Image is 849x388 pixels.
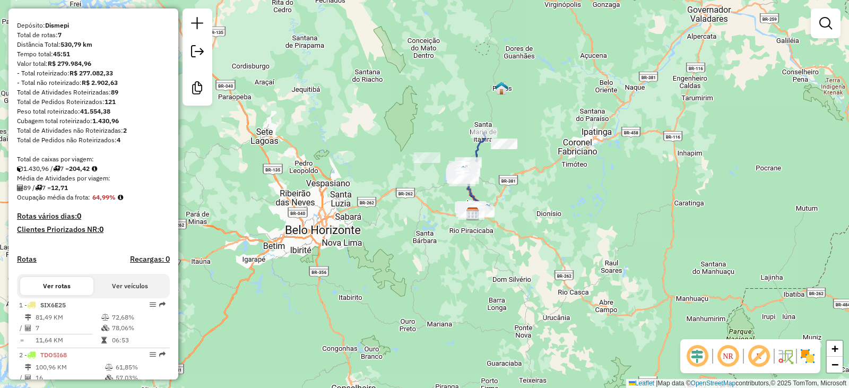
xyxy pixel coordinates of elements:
[82,79,118,87] strong: R$ 2.902,63
[480,203,494,217] img: Bela Vista de Minas
[115,373,166,383] td: 57,03%
[815,13,836,34] a: Exibir filtros
[92,193,116,201] strong: 64,99%
[150,351,156,358] em: Opções
[25,314,31,321] i: Distância Total
[799,348,816,365] img: Exibir/Ocultar setores
[17,164,170,174] div: 1.430,96 / 7 =
[656,380,657,387] span: |
[35,185,42,191] i: Total de rotas
[827,357,843,373] a: Zoom out
[17,78,170,88] div: - Total não roteirizado:
[20,277,93,295] button: Ver rotas
[118,194,123,201] em: Média calculada utilizando a maior ocupação (%Peso ou %Cubagem) de cada rota da sessão. Rotas cro...
[69,165,90,173] strong: 204,42
[123,126,127,134] strong: 2
[101,337,107,343] i: Tempo total em rota
[117,136,120,144] strong: 4
[25,375,31,381] i: Total de Atividades
[70,69,113,77] strong: R$ 277.082,33
[17,255,37,264] a: Rotas
[456,165,470,179] img: Itabira
[159,301,166,308] em: Rota exportada
[17,174,170,183] div: Média de Atividades por viagem:
[25,325,31,331] i: Total de Atividades
[99,225,103,234] strong: 0
[35,373,105,383] td: 16
[17,88,170,97] div: Total de Atividades Roteirizadas:
[105,364,113,370] i: % de utilização do peso
[17,97,170,107] div: Total de Pedidos Roteirizados:
[45,21,69,29] strong: Dismepi
[746,343,772,369] span: Exibir rótulo
[626,379,849,388] div: Map data © contributors,© 2025 TomTom, Microsoft
[17,183,170,193] div: 89 / 7 =
[92,166,97,172] i: Meta Caixas/viagem: 1,00 Diferença: 203,42
[831,342,838,355] span: +
[150,301,156,308] em: Opções
[111,335,165,346] td: 06:53
[19,335,24,346] td: =
[159,351,166,358] em: Rota exportada
[35,335,101,346] td: 11,64 KM
[19,301,66,309] span: 1 -
[187,77,208,101] a: Criar modelo
[495,81,508,95] img: Ferros
[827,341,843,357] a: Zoom in
[629,380,654,387] a: Leaflet
[691,380,736,387] a: OpenStreetMap
[17,185,23,191] i: Total de Atividades
[105,98,116,106] strong: 121
[25,364,31,370] i: Distância Total
[831,358,838,371] span: −
[17,126,170,135] div: Total de Atividades não Roteirizadas:
[92,117,119,125] strong: 1.430,96
[35,362,105,373] td: 100,96 KM
[17,193,90,201] span: Ocupação média da frota:
[17,225,170,234] h4: Clientes Priorizados NR:
[414,152,440,163] div: Atividade não roteirizada - SITIO DUAS PONTES
[715,343,741,369] span: Ocultar NR
[19,351,67,359] span: 2 -
[17,212,170,221] h4: Rotas vários dias:
[17,59,170,68] div: Valor total:
[80,107,110,115] strong: 41.554,38
[101,325,109,331] i: % de utilização da cubagem
[17,49,170,59] div: Tempo total:
[17,21,170,30] div: Depósito:
[17,135,170,145] div: Total de Pedidos não Roteirizados:
[466,207,480,221] img: Dismepi
[101,314,109,321] i: % de utilização do peso
[17,40,170,49] div: Distância Total:
[17,154,170,164] div: Total de caixas por viagem:
[130,255,170,264] h4: Recargas: 0
[111,323,165,333] td: 78,06%
[105,375,113,381] i: % de utilização da cubagem
[93,277,167,295] button: Ver veículos
[53,50,70,58] strong: 45:51
[111,88,118,96] strong: 89
[40,301,66,309] span: SIX6E25
[17,116,170,126] div: Cubagem total roteirizado:
[19,373,24,383] td: /
[60,40,92,48] strong: 530,79 km
[17,68,170,78] div: - Total roteirizado:
[17,107,170,116] div: Peso total roteirizado:
[40,351,67,359] span: TDO5I68
[115,362,166,373] td: 61,85%
[187,13,208,37] a: Nova sessão e pesquisa
[35,312,101,323] td: 81,49 KM
[17,30,170,40] div: Total de rotas:
[491,139,517,149] div: Atividade não roteirizada - PEREIRA SUPERMERCADO
[48,59,91,67] strong: R$ 279.984,96
[777,348,794,365] img: Fluxo de ruas
[111,312,165,323] td: 72,68%
[51,184,68,192] strong: 12,71
[53,166,60,172] i: Total de rotas
[685,343,710,369] span: Ocultar deslocamento
[17,166,23,172] i: Cubagem total roteirizado
[187,41,208,65] a: Exportar sessão
[77,211,81,221] strong: 0
[58,31,62,39] strong: 7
